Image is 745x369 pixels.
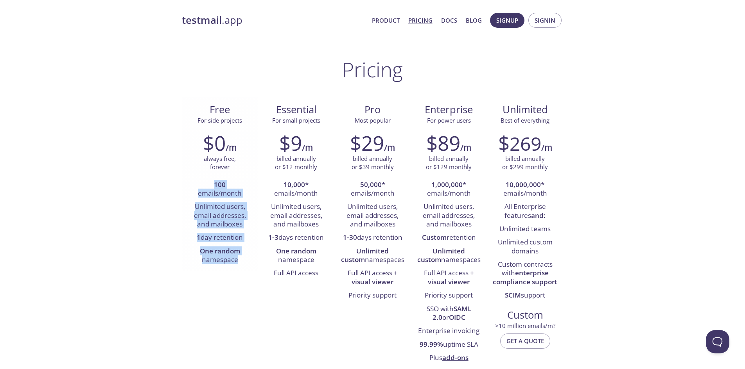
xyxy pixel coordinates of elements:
[416,267,481,289] li: Full API access +
[502,155,548,171] p: billed annually or $299 monthly
[490,13,524,28] button: Signup
[493,289,557,302] li: support
[416,245,481,267] li: namespaces
[384,141,395,154] h6: /m
[279,131,302,155] h2: $9
[426,131,460,155] h2: $89
[197,233,201,242] strong: 1
[426,155,472,171] p: billed annually or $129 monthly
[340,245,405,267] li: namespaces
[449,313,465,322] strong: OIDC
[352,155,394,171] p: billed annually or $39 monthly
[433,304,471,322] strong: SAML 2.0
[197,116,242,124] span: For side projects
[422,233,447,242] strong: Custom
[441,15,457,25] a: Docs
[188,245,252,267] li: namespace
[442,353,469,362] a: add-ons
[416,231,481,244] li: retention
[493,200,557,223] li: All Enterprise features :
[496,15,518,25] span: Signup
[341,246,389,264] strong: Unlimited custom
[416,200,481,231] li: Unlimited users, email addresses, and mailboxes
[264,267,329,280] li: Full API access
[350,131,384,155] h2: $29
[268,233,278,242] strong: 1-3
[214,180,226,189] strong: 100
[188,231,252,244] li: day retention
[340,289,405,302] li: Priority support
[427,116,471,124] span: For power users
[500,333,550,348] button: Get a quote
[302,141,313,154] h6: /m
[275,155,317,171] p: billed annually or $12 monthly
[204,155,236,171] p: always free, forever
[264,245,329,267] li: namespace
[284,180,305,189] strong: 10,000
[340,200,405,231] li: Unlimited users, email addresses, and mailboxes
[416,289,481,302] li: Priority support
[340,178,405,201] li: * emails/month
[417,246,465,264] strong: Unlimited custom
[535,15,555,25] span: Signin
[460,141,471,154] h6: /m
[541,141,552,154] h6: /m
[188,200,252,231] li: Unlimited users, email addresses, and mailboxes
[352,277,393,286] strong: visual viewer
[360,180,382,189] strong: 50,000
[510,131,541,156] span: 269
[506,180,541,189] strong: 10,000,000
[343,233,357,242] strong: 1-30
[264,231,329,244] li: days retention
[420,340,443,349] strong: 99.99%
[503,103,548,116] span: Unlimited
[355,116,391,124] span: Most popular
[226,141,237,154] h6: /m
[416,338,481,351] li: uptime SLA
[498,131,541,155] h2: $
[528,13,562,28] button: Signin
[417,103,481,116] span: Enterprise
[493,258,557,289] li: Custom contracts with
[272,116,320,124] span: For small projects
[182,14,366,27] a: testmail.app
[428,277,470,286] strong: visual viewer
[493,178,557,201] li: * emails/month
[466,15,482,25] a: Blog
[264,200,329,231] li: Unlimited users, email addresses, and mailboxes
[531,211,544,220] strong: and
[342,58,403,81] h1: Pricing
[341,103,404,116] span: Pro
[203,131,226,155] h2: $0
[408,15,433,25] a: Pricing
[416,178,481,201] li: * emails/month
[372,15,400,25] a: Product
[200,246,240,255] strong: One random
[416,351,481,365] li: Plus
[493,236,557,258] li: Unlimited custom domains
[276,246,316,255] strong: One random
[188,178,252,201] li: emails/month
[182,13,222,27] strong: testmail
[493,268,557,286] strong: enterprise compliance support
[340,231,405,244] li: days retention
[495,322,555,330] span: > 10 million emails/m?
[264,103,328,116] span: Essential
[493,223,557,236] li: Unlimited teams
[501,116,549,124] span: Best of everything
[188,103,252,116] span: Free
[264,178,329,201] li: * emails/month
[506,336,544,346] span: Get a quote
[416,303,481,325] li: SSO with or
[431,180,463,189] strong: 1,000,000
[706,330,729,353] iframe: Help Scout Beacon - Open
[505,291,521,299] strong: SCIM
[493,308,557,322] span: Custom
[340,267,405,289] li: Full API access +
[416,324,481,338] li: Enterprise invoicing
